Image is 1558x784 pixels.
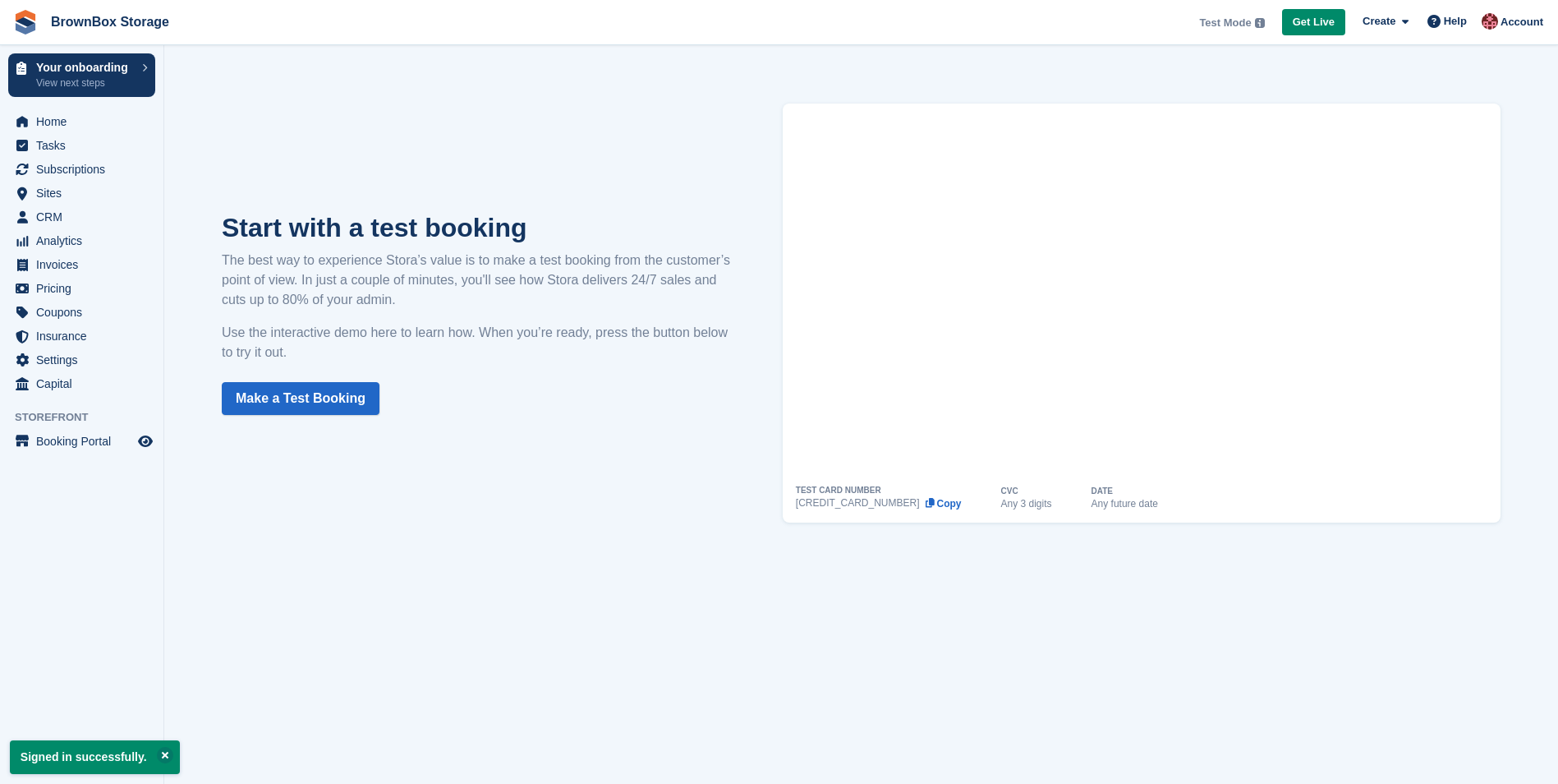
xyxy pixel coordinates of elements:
[796,104,1487,487] iframe: How to Place a Test Booking
[8,325,155,348] a: menu
[222,213,527,242] strong: Start with a test booking
[36,76,134,90] p: View next steps
[1501,14,1543,30] span: Account
[1282,9,1345,36] a: Get Live
[36,430,135,453] span: Booking Portal
[222,323,733,362] p: Use the interactive demo here to learn how. When you’re ready, press the button below to try it out.
[8,430,155,453] a: menu
[1363,13,1395,30] span: Create
[36,372,135,395] span: Capital
[8,301,155,324] a: menu
[36,253,135,276] span: Invoices
[1444,13,1467,30] span: Help
[10,740,180,774] p: Signed in successfully.
[796,498,920,508] div: [CREDIT_CARD_NUMBER]
[924,498,961,510] button: Copy
[1199,15,1251,31] span: Test Mode
[8,205,155,228] a: menu
[1092,499,1158,509] div: Any future date
[1000,499,1051,509] div: Any 3 digits
[8,277,155,300] a: menu
[13,10,38,35] img: stora-icon-8386f47178a22dfd0bd8f6a31ec36ba5ce8667c1dd55bd0f319d3a0aa187defe.svg
[36,301,135,324] span: Coupons
[8,182,155,205] a: menu
[36,134,135,157] span: Tasks
[1293,14,1335,30] span: Get Live
[1092,487,1113,496] div: DATE
[36,229,135,252] span: Analytics
[8,229,155,252] a: menu
[36,205,135,228] span: CRM
[8,158,155,181] a: menu
[8,372,155,395] a: menu
[136,431,155,451] a: Preview store
[36,277,135,300] span: Pricing
[222,251,733,310] p: The best way to experience Stora’s value is to make a test booking from the customer’s point of v...
[36,182,135,205] span: Sites
[8,53,155,97] a: Your onboarding View next steps
[36,62,134,73] p: Your onboarding
[1000,487,1018,496] div: CVC
[44,8,176,35] a: BrownBox Storage
[36,348,135,371] span: Settings
[8,110,155,133] a: menu
[8,253,155,276] a: menu
[222,382,379,415] a: Make a Test Booking
[15,409,163,426] span: Storefront
[1482,13,1498,30] img: Gemma Armstrong
[8,348,155,371] a: menu
[8,134,155,157] a: menu
[1255,18,1265,28] img: icon-info-grey-7440780725fd019a000dd9b08b2336e03edf1995a4989e88bcd33f0948082b44.svg
[36,158,135,181] span: Subscriptions
[36,325,135,348] span: Insurance
[796,487,881,495] div: TEST CARD NUMBER
[36,110,135,133] span: Home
